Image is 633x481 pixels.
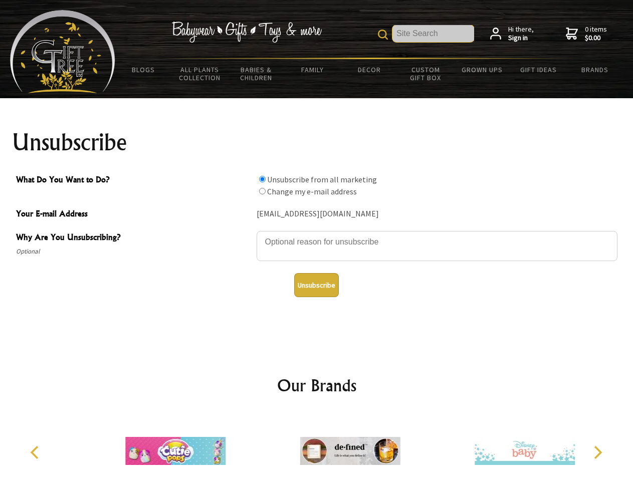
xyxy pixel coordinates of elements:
[585,25,607,43] span: 0 items
[294,273,339,297] button: Unsubscribe
[259,188,266,194] input: What Do You Want to Do?
[510,59,567,80] a: Gift Ideas
[285,59,341,80] a: Family
[12,130,621,154] h1: Unsubscribe
[508,34,534,43] strong: Sign in
[392,25,474,42] input: Site Search
[566,25,607,43] a: 0 items$0.00
[257,231,617,261] textarea: Why Are You Unsubscribing?
[257,206,617,222] div: [EMAIL_ADDRESS][DOMAIN_NAME]
[16,246,252,258] span: Optional
[16,231,252,246] span: Why Are You Unsubscribing?
[259,176,266,182] input: What Do You Want to Do?
[585,34,607,43] strong: $0.00
[586,441,608,463] button: Next
[16,207,252,222] span: Your E-mail Address
[378,30,388,40] img: product search
[10,10,115,93] img: Babyware - Gifts - Toys and more...
[267,186,357,196] label: Change my e-mail address
[228,59,285,88] a: Babies & Children
[454,59,510,80] a: Grown Ups
[16,173,252,188] span: What Do You Want to Do?
[20,373,613,397] h2: Our Brands
[341,59,397,80] a: Decor
[172,59,229,88] a: All Plants Collection
[490,25,534,43] a: Hi there,Sign in
[171,22,322,43] img: Babywear - Gifts - Toys & more
[508,25,534,43] span: Hi there,
[25,441,47,463] button: Previous
[115,59,172,80] a: BLOGS
[267,174,377,184] label: Unsubscribe from all marketing
[567,59,623,80] a: Brands
[397,59,454,88] a: Custom Gift Box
